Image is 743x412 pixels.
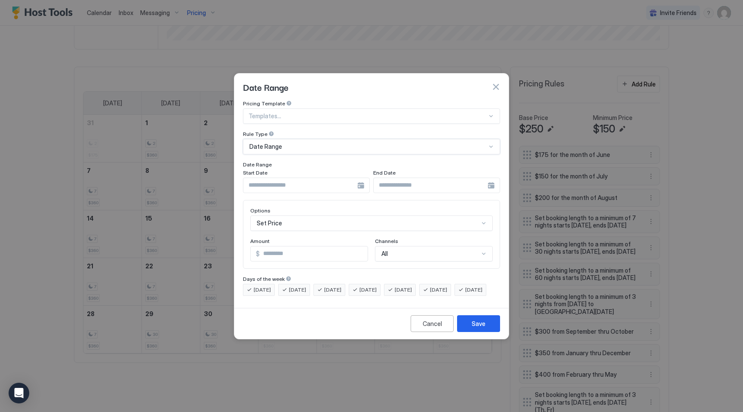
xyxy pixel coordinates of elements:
span: [DATE] [465,286,482,294]
span: [DATE] [430,286,447,294]
span: Channels [375,238,398,244]
input: Input Field [243,178,357,193]
span: Date Range [249,143,282,151]
span: Set Price [257,219,282,227]
span: [DATE] [395,286,412,294]
span: Start Date [243,169,267,176]
span: Date Range [243,80,289,93]
span: [DATE] [254,286,271,294]
input: Input Field [260,246,368,261]
span: All [381,250,388,258]
span: $ [256,250,260,258]
span: Options [250,207,270,214]
button: Cancel [411,315,454,332]
span: Pricing Template [243,100,285,107]
span: Amount [250,238,270,244]
span: Date Range [243,161,272,168]
span: [DATE] [324,286,341,294]
span: Days of the week [243,276,285,282]
div: Save [472,319,485,328]
div: Open Intercom Messenger [9,383,29,403]
span: [DATE] [359,286,377,294]
span: End Date [373,169,396,176]
input: Input Field [374,178,488,193]
div: Cancel [423,319,442,328]
span: Rule Type [243,131,267,137]
button: Save [457,315,500,332]
span: [DATE] [289,286,306,294]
